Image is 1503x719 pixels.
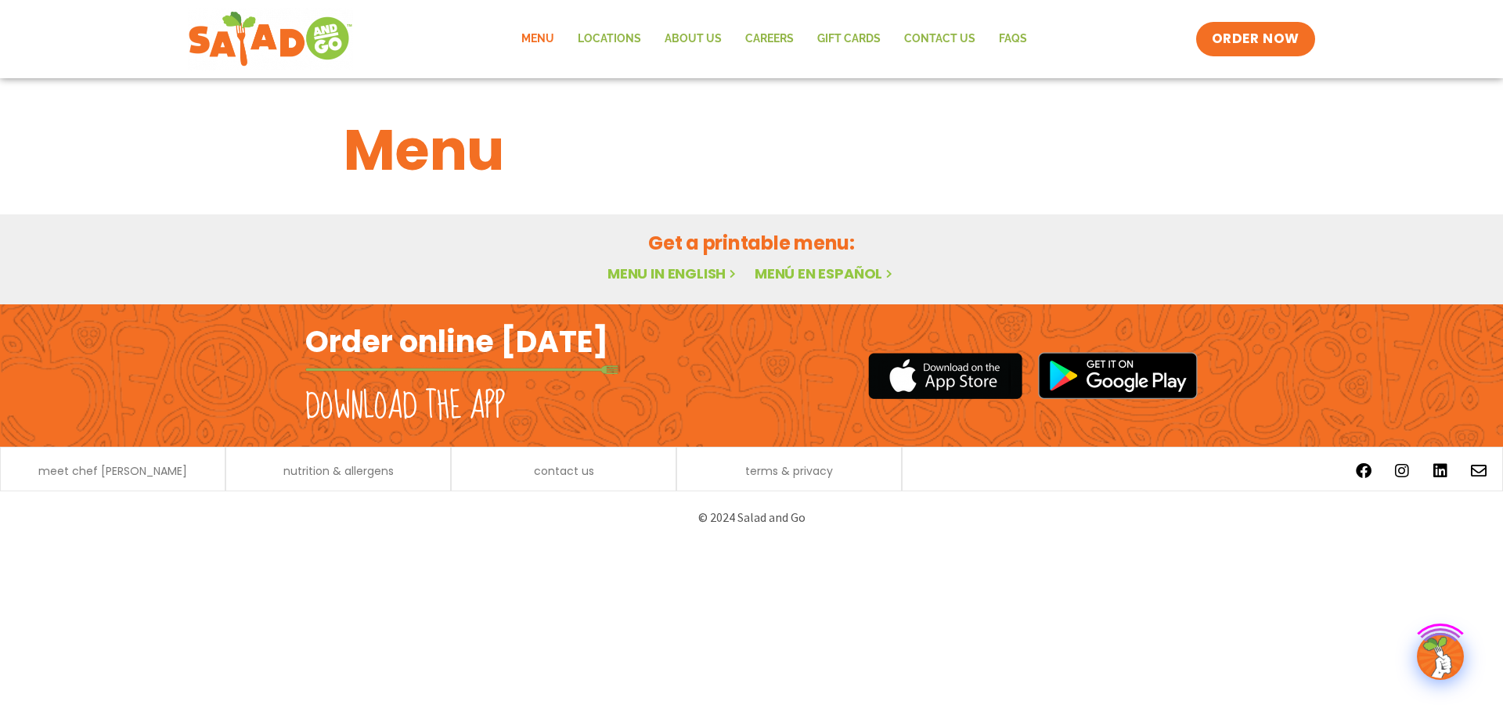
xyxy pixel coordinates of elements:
img: new-SAG-logo-768×292 [188,8,353,70]
h2: Get a printable menu: [344,229,1159,257]
a: ORDER NOW [1196,22,1315,56]
a: meet chef [PERSON_NAME] [38,466,187,476]
a: Locations [566,21,653,57]
a: Careers [733,21,806,57]
a: nutrition & allergens [283,466,394,476]
a: terms & privacy [745,466,833,476]
a: Menu [510,21,566,57]
a: Menu in English [607,264,739,283]
a: Contact Us [892,21,987,57]
h2: Download the app [305,385,505,429]
span: ORDER NOW [1212,30,1299,49]
p: © 2024 Salad and Go [313,507,1190,528]
a: GIFT CARDS [806,21,892,57]
img: google_play [1038,352,1198,399]
h2: Order online [DATE] [305,322,608,361]
a: Menú en español [755,264,896,283]
nav: Menu [510,21,1039,57]
img: appstore [868,351,1022,401]
a: About Us [653,21,733,57]
h1: Menu [344,108,1159,192]
img: fork [305,365,618,374]
a: FAQs [987,21,1039,57]
a: contact us [534,466,594,476]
